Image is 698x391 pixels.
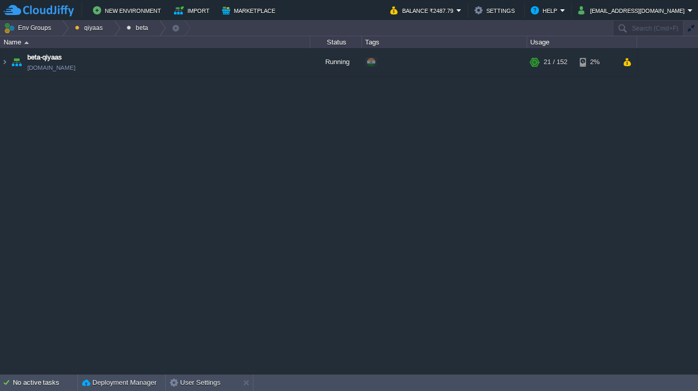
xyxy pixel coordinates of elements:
div: Running [310,48,362,76]
button: Help [531,4,560,17]
button: qiyaas [75,21,106,35]
button: Settings [474,4,518,17]
a: [DOMAIN_NAME] [27,63,75,73]
div: Tags [362,36,527,48]
img: AMDAwAAAACH5BAEAAAAALAAAAAABAAEAAAICRAEAOw== [1,48,9,76]
div: Usage [528,36,637,48]
button: Balance ₹2487.79 [390,4,456,17]
div: 2% [580,48,613,76]
button: [EMAIL_ADDRESS][DOMAIN_NAME] [578,4,688,17]
button: User Settings [170,378,220,388]
button: Deployment Manager [82,378,156,388]
button: Import [174,4,213,17]
button: beta [126,21,152,35]
div: 21 / 152 [544,48,567,76]
button: Env Groups [4,21,55,35]
div: Name [1,36,310,48]
div: No active tasks [13,374,77,391]
a: beta-qiyaas [27,52,62,63]
img: AMDAwAAAACH5BAEAAAAALAAAAAABAAEAAAICRAEAOw== [9,48,24,76]
div: Status [311,36,361,48]
button: Marketplace [222,4,278,17]
button: New Environment [93,4,164,17]
img: CloudJiffy [4,4,74,17]
img: AMDAwAAAACH5BAEAAAAALAAAAAABAAEAAAICRAEAOw== [24,41,29,44]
